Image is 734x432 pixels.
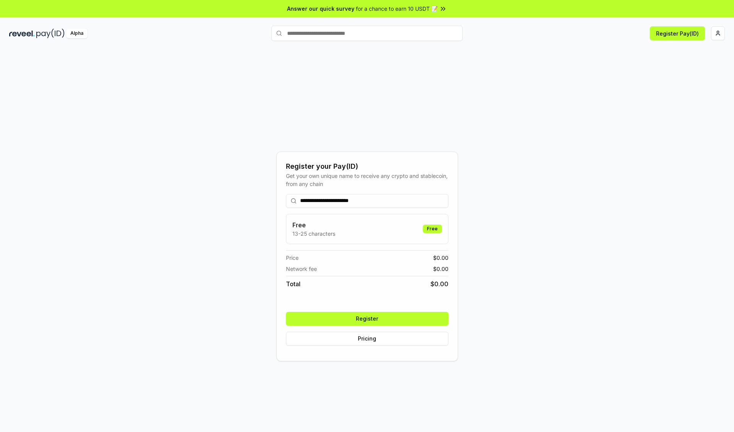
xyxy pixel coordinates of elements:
[287,5,354,13] span: Answer our quick survey
[286,254,299,262] span: Price
[423,225,442,233] div: Free
[286,279,300,289] span: Total
[650,26,705,40] button: Register Pay(ID)
[286,312,448,326] button: Register
[36,29,65,38] img: pay_id
[286,172,448,188] div: Get your own unique name to receive any crypto and stablecoin, from any chain
[286,161,448,172] div: Register your Pay(ID)
[286,332,448,346] button: Pricing
[433,265,448,273] span: $ 0.00
[66,29,88,38] div: Alpha
[433,254,448,262] span: $ 0.00
[292,230,335,238] p: 13-25 characters
[292,220,335,230] h3: Free
[9,29,35,38] img: reveel_dark
[356,5,438,13] span: for a chance to earn 10 USDT 📝
[286,265,317,273] span: Network fee
[430,279,448,289] span: $ 0.00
